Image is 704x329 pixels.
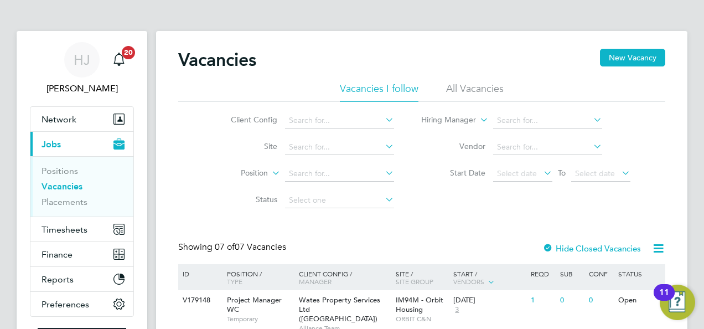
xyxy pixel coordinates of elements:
span: Reports [42,274,74,285]
span: Preferences [42,299,89,310]
input: Select one [285,193,394,208]
h2: Vacancies [178,49,256,71]
div: Conf [586,264,615,283]
label: Status [214,194,277,204]
div: Status [615,264,664,283]
label: Client Config [214,115,277,125]
span: 3 [453,305,460,315]
div: Client Config / [296,264,393,291]
div: Jobs [30,156,133,217]
div: ID [180,264,219,283]
span: Project Manager WC [227,295,282,314]
span: Temporary [227,315,293,323]
span: IM94M - Orbit Housing [396,295,443,314]
div: 1 [528,290,557,311]
label: Position [204,168,268,179]
div: Sub [557,264,586,283]
li: All Vacancies [446,82,504,102]
div: V179148 [180,290,219,311]
button: Jobs [30,132,133,156]
div: Position / [219,264,296,291]
span: Wates Property Services Ltd ([GEOGRAPHIC_DATA]) [299,295,380,323]
input: Search for... [493,140,602,155]
span: ORBIT C&N [396,315,448,323]
button: Timesheets [30,217,133,241]
div: [DATE] [453,296,525,305]
input: Search for... [285,113,394,128]
button: Finance [30,242,133,266]
div: Open [615,290,664,311]
span: Select date [497,168,537,178]
input: Search for... [285,140,394,155]
button: Open Resource Center, 11 new notifications [660,285,695,320]
span: Vendors [453,277,484,286]
span: To [555,166,569,180]
span: Manager [299,277,332,286]
a: Placements [42,197,87,207]
span: Timesheets [42,224,87,235]
span: HJ [74,53,90,67]
button: Network [30,107,133,131]
input: Search for... [285,166,394,182]
label: Hiring Manager [412,115,476,126]
div: 0 [557,290,586,311]
input: Search for... [493,113,602,128]
button: Preferences [30,292,133,316]
div: Showing [178,241,288,253]
div: Start / [451,264,528,292]
span: Holly Jones [30,82,134,95]
span: 07 of [215,241,235,253]
span: Jobs [42,139,61,150]
label: Hide Closed Vacancies [542,243,641,254]
a: HJ[PERSON_NAME] [30,42,134,95]
label: Vendor [422,141,485,151]
a: Vacancies [42,181,82,192]
button: New Vacancy [600,49,665,66]
label: Site [214,141,277,151]
button: Reports [30,267,133,291]
a: 20 [108,42,130,78]
span: Type [227,277,242,286]
div: 11 [659,292,669,307]
span: 07 Vacancies [215,241,286,253]
span: 20 [122,46,135,59]
div: 0 [586,290,615,311]
span: Site Group [396,277,433,286]
span: Network [42,114,76,125]
label: Start Date [422,168,485,178]
span: Finance [42,249,73,260]
span: Select date [575,168,615,178]
div: Site / [393,264,451,291]
li: Vacancies I follow [340,82,418,102]
a: Positions [42,166,78,176]
div: Reqd [528,264,557,283]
